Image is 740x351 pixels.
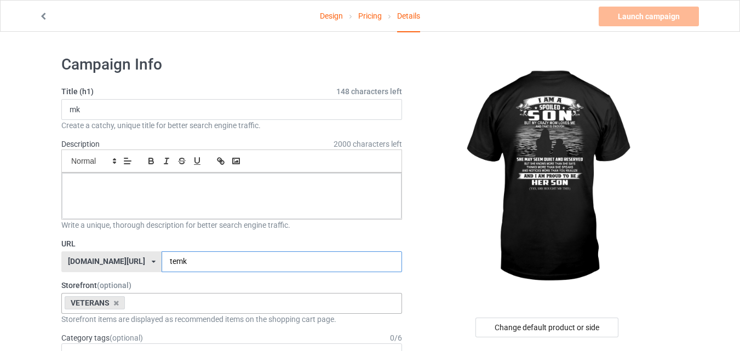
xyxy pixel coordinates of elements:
a: Design [320,1,343,31]
div: Storefront items are displayed as recommended items on the shopping cart page. [61,314,402,325]
span: 148 characters left [336,86,402,97]
div: [DOMAIN_NAME][URL] [68,257,145,265]
label: Description [61,140,100,148]
span: (optional) [97,281,131,290]
div: Write a unique, thorough description for better search engine traffic. [61,220,402,231]
div: 0 / 6 [390,332,402,343]
h1: Campaign Info [61,55,402,74]
div: Create a catchy, unique title for better search engine traffic. [61,120,402,131]
span: 2000 characters left [334,139,402,149]
a: Pricing [358,1,382,31]
div: VETERANS [65,296,125,309]
label: URL [61,238,402,249]
label: Category tags [61,332,143,343]
label: Title (h1) [61,86,402,97]
span: (optional) [110,333,143,342]
label: Storefront [61,280,402,291]
div: Change default product or side [475,318,618,337]
div: Details [397,1,420,32]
